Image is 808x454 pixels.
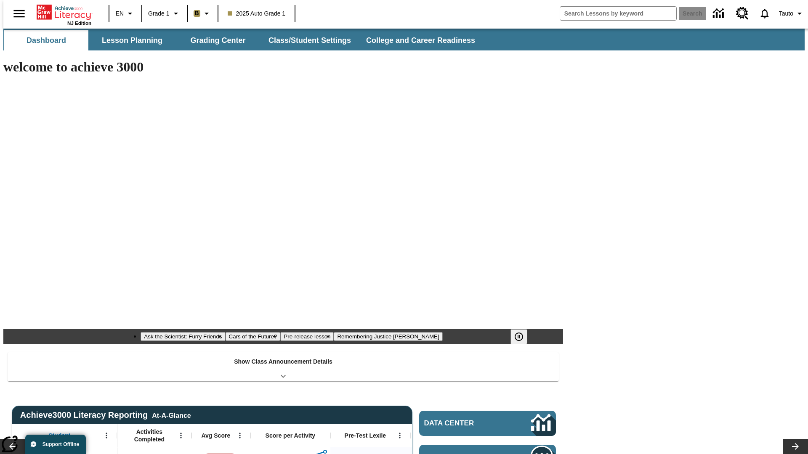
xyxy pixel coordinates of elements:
div: SubNavbar [3,30,483,50]
button: Profile/Settings [776,6,808,21]
span: Grade 1 [148,9,170,18]
button: Slide 4 Remembering Justice O'Connor [334,332,442,341]
button: Slide 2 Cars of the Future? [226,332,281,341]
button: Grading Center [176,30,260,50]
a: Notifications [754,3,776,24]
button: Slide 1 Ask the Scientist: Furry Friends [141,332,225,341]
button: Boost Class color is light brown. Change class color [190,6,215,21]
a: Data Center [708,2,731,25]
span: Data Center [424,419,503,428]
button: Lesson Planning [90,30,174,50]
span: Avg Score [201,432,230,439]
button: Slide 3 Pre-release lesson [280,332,334,341]
span: Activities Completed [122,428,177,443]
button: Grade: Grade 1, Select a grade [145,6,184,21]
div: Pause [510,329,536,344]
span: NJ Edition [67,21,91,26]
button: Support Offline [25,435,86,454]
button: Dashboard [4,30,88,50]
div: Home [37,3,91,26]
button: Lesson carousel, Next [783,439,808,454]
button: Open Menu [175,429,187,442]
button: Open Menu [234,429,246,442]
span: Achieve3000 Literacy Reporting [20,410,191,420]
div: At-A-Glance [152,410,191,420]
span: Tauto [779,9,793,18]
span: Support Offline [43,441,79,447]
div: SubNavbar [3,29,805,50]
a: Data Center [419,411,556,436]
button: Class/Student Settings [262,30,358,50]
input: search field [560,7,676,20]
span: Score per Activity [266,432,316,439]
button: Open Menu [393,429,406,442]
h1: welcome to achieve 3000 [3,59,563,75]
a: Home [37,4,91,21]
span: Pre-Test Lexile [345,432,386,439]
a: Resource Center, Will open in new tab [731,2,754,25]
button: Open side menu [7,1,32,26]
div: Show Class Announcement Details [8,352,559,381]
span: B [195,8,199,18]
button: Pause [510,329,527,344]
span: 2025 Auto Grade 1 [228,9,286,18]
span: Student [48,432,70,439]
button: Open Menu [100,429,113,442]
button: Language: EN, Select a language [112,6,139,21]
p: Show Class Announcement Details [234,357,332,366]
span: EN [116,9,124,18]
button: College and Career Readiness [359,30,482,50]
